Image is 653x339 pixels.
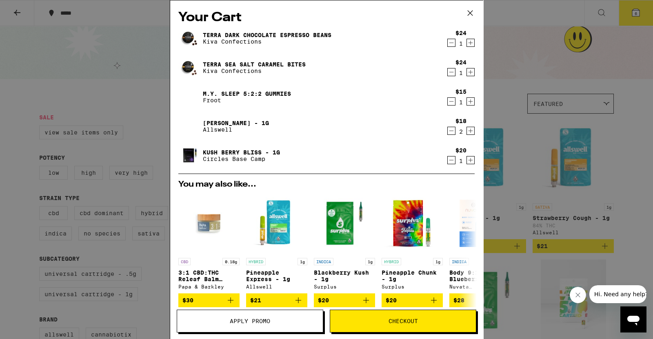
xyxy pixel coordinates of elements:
p: INDICA [449,258,469,265]
p: Circles Base Camp [203,156,280,162]
button: Decrement [447,97,455,106]
span: Checkout [389,318,418,324]
p: Froot [203,97,291,103]
iframe: Message from company [589,285,646,303]
span: Apply Promo [230,318,270,324]
button: Increment [466,68,475,76]
div: $24 [455,30,466,36]
img: King Louis XIII - 1g [178,115,201,138]
div: Nuvata ([GEOGRAPHIC_DATA]) [449,284,511,289]
button: Decrement [447,127,455,135]
a: Kush Berry Bliss - 1g [203,149,280,156]
div: Papa & Barkley [178,284,240,289]
button: Add to bag [449,293,511,307]
div: 1 [455,99,466,106]
p: 0.18g [222,258,240,265]
p: Pineapple Express - 1g [246,269,307,282]
span: $20 [318,297,329,304]
a: Terra Dark Chocolate Espresso Beans [203,32,331,38]
div: $18 [455,118,466,124]
img: Terra Dark Chocolate Espresso Beans [178,27,201,50]
a: M.Y. SLEEP 5:2:2 Gummies [203,90,291,97]
img: Kush Berry Bliss - 1g [178,144,201,167]
p: HYBRID [246,258,266,265]
img: Papa & Barkley - 3:1 CBD:THC Releaf Balm (15ml) - 180mg [178,193,240,254]
button: Add to bag [246,293,307,307]
p: Kiva Confections [203,38,331,45]
div: $24 [455,59,466,66]
span: Hi. Need any help? [5,6,59,12]
button: Apply Promo [177,310,323,332]
p: 1g [298,258,307,265]
span: $21 [250,297,261,304]
span: $30 [182,297,193,304]
button: Decrement [447,68,455,76]
img: Surplus - Blackberry Kush - 1g [314,193,375,254]
a: Open page for Blackberry Kush - 1g from Surplus [314,193,375,293]
span: $20 [386,297,397,304]
div: Surplus [314,284,375,289]
a: Open page for 3:1 CBD:THC Releaf Balm (15ml) - 180mg from Papa & Barkley [178,193,240,293]
img: Nuvata (CA) - Body 9:1 - Blueberry - 1g [449,193,511,254]
button: Increment [466,127,475,135]
p: 1g [365,258,375,265]
button: Add to bag [178,293,240,307]
div: Surplus [382,284,443,289]
button: Add to bag [314,293,375,307]
p: Body 9:1 - Blueberry - 1g [449,269,511,282]
div: $15 [455,88,466,95]
button: Increment [466,97,475,106]
p: INDICA [314,258,333,265]
p: Pineapple Chunk - 1g [382,269,443,282]
h2: Your Cart [178,9,475,27]
p: CBD [178,258,191,265]
p: Allswell [203,126,269,133]
button: Increment [466,156,475,164]
img: Terra Sea Salt Caramel Bites [178,56,201,79]
div: 1 [455,40,466,47]
p: Kiva Confections [203,68,306,74]
button: Add to bag [382,293,443,307]
div: 1 [455,158,466,164]
p: HYBRID [382,258,401,265]
a: [PERSON_NAME] - 1g [203,120,269,126]
img: M.Y. SLEEP 5:2:2 Gummies [178,86,201,108]
p: 3:1 CBD:THC Releaf Balm (15ml) - 180mg [178,269,240,282]
div: 1 [455,70,466,76]
p: 1g [433,258,443,265]
a: Open page for Pineapple Chunk - 1g from Surplus [382,193,443,293]
iframe: Close message [570,287,586,303]
button: Increment [466,39,475,47]
a: Open page for Pineapple Express - 1g from Allswell [246,193,307,293]
div: 2 [455,128,466,135]
a: Terra Sea Salt Caramel Bites [203,61,306,68]
button: Decrement [447,39,455,47]
button: Decrement [447,156,455,164]
span: $28 [453,297,464,304]
img: Surplus - Pineapple Chunk - 1g [382,193,443,254]
div: Allswell [246,284,307,289]
img: Allswell - Pineapple Express - 1g [246,193,307,254]
button: Checkout [330,310,476,332]
h2: You may also like... [178,181,475,189]
div: $20 [455,147,466,154]
p: Blackberry Kush - 1g [314,269,375,282]
a: Open page for Body 9:1 - Blueberry - 1g from Nuvata (CA) [449,193,511,293]
iframe: Button to launch messaging window [620,306,646,332]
